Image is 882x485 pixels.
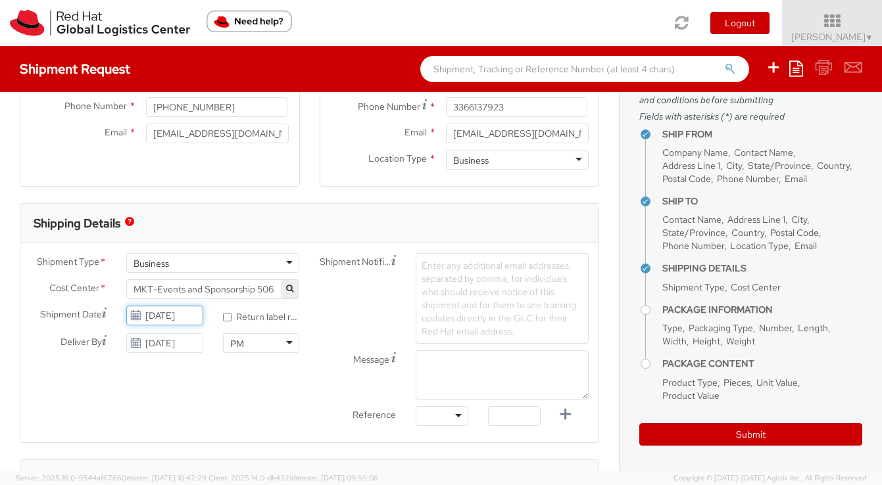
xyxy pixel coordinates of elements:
button: Logout [710,12,770,34]
span: Shipment Type [37,255,99,270]
span: Contact Name [734,147,793,158]
span: Reference [353,409,396,421]
span: Phone Number [662,240,724,252]
h4: Shipping Details [662,264,862,273]
span: Phone Number [717,173,779,185]
span: MKT-Events and Sponsorship 506 [126,279,299,299]
span: Product Value [662,390,720,402]
span: MKT-Events and Sponsorship 506 [134,283,292,295]
span: Width [662,335,687,347]
input: Shipment, Tracking or Reference Number (at least 4 chars) [420,56,749,82]
h4: Package Information [662,305,862,315]
span: Type [662,322,683,334]
span: Height [693,335,720,347]
span: Address Line 1 [662,160,720,172]
h4: Ship To [662,196,862,206]
span: [PERSON_NAME] [791,31,873,43]
span: Shipment Type [662,281,725,293]
button: Submit [639,423,862,446]
button: Need help? [207,11,292,32]
span: Location Type [368,152,427,164]
span: State/Province [748,160,811,172]
span: Email [785,173,807,185]
span: City [726,160,742,172]
span: Postal Code [770,227,819,239]
span: City [791,214,807,225]
h4: Ship From [662,129,862,139]
span: Cost Center [49,281,99,296]
span: Message [353,354,389,365]
span: Server: 2025.16.0-9544af67660 [16,473,207,482]
span: Packaging Type [689,322,753,334]
span: Phone Number [358,101,420,112]
span: Address Line 1 [727,214,785,225]
span: master, [DATE] 09:59:06 [295,473,378,482]
span: Deliver By [61,335,102,349]
div: Business [134,257,169,270]
label: Return label required [223,308,299,323]
img: rh-logistics-00dfa346123c4ec078e1.svg [10,10,190,36]
span: master, [DATE] 10:42:29 [126,473,207,482]
span: Length [798,322,828,334]
span: Number [759,322,792,334]
span: Postal Code [662,173,711,185]
span: Email [795,240,817,252]
span: Location Type [730,240,789,252]
div: PM [230,337,244,350]
span: Shipment Notification [320,255,391,269]
span: Product Type [662,377,718,388]
div: Business [453,154,489,167]
h4: Package Content [662,359,862,369]
span: Unit Value [756,377,798,388]
span: Pieces [723,377,750,388]
span: Fields with asterisks (*) are required [639,110,862,123]
span: State/Province [662,227,725,239]
span: Weight [726,335,755,347]
span: Client: 2025.14.0-db4321d [208,473,378,482]
span: Country [817,160,850,172]
span: Copyright © [DATE]-[DATE] Agistix Inc., All Rights Reserved [674,473,866,484]
span: ▼ [866,32,873,43]
span: Shipment Date [40,308,102,321]
span: Cost Center [731,281,781,293]
span: Enter any additional email addresses, separated by comma, for individuals who should receive noti... [422,260,576,337]
span: Contact Name [662,214,722,225]
h3: Shipping Details [34,217,120,230]
h4: Shipment Request [20,62,130,76]
span: Email [105,126,127,138]
input: Return label required [223,313,232,321]
span: Phone Number [64,100,127,112]
span: Fill out each form listed below and agree to the terms and conditions before submitting [639,80,862,106]
span: Company Name [662,147,728,158]
span: Email [404,126,427,138]
span: Country [731,227,764,239]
